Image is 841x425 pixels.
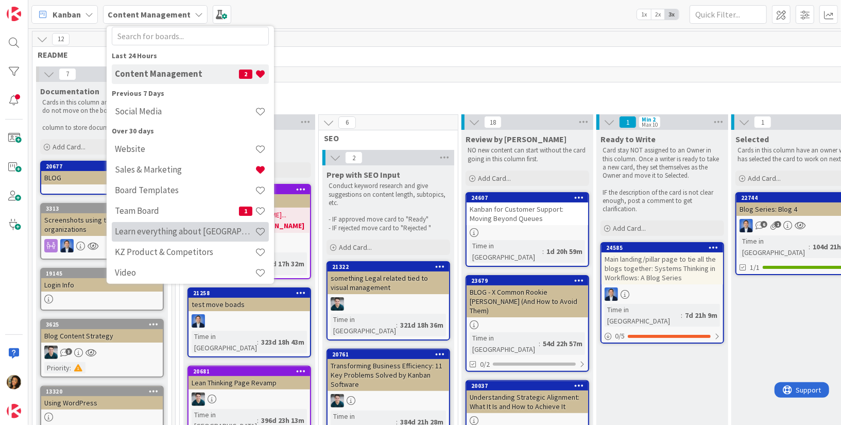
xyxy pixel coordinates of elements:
[46,205,163,212] div: 3313
[602,287,723,301] div: DP
[681,310,682,321] span: :
[605,304,681,327] div: Time in [GEOGRAPHIC_DATA]
[690,5,767,24] input: Quick Filter...
[41,269,163,292] div: 19145Login Info
[775,221,781,228] span: 1
[467,276,588,285] div: 23679
[187,287,311,358] a: 21258test move boadsDPTime in [GEOGRAPHIC_DATA]:323d 18h 43m
[41,162,163,171] div: 20677
[188,288,310,311] div: 21258test move boads
[544,246,585,257] div: 1d 20h 59m
[53,8,81,21] span: Kanban
[115,185,255,195] h4: Board Templates
[329,215,448,224] p: - IF approved move card to "Ready"
[192,393,205,406] img: AN
[259,258,307,269] div: 381d 17h 32m
[602,243,723,284] div: 24585Main landing/pillar page to tie all the blogs together: Systems Thinking in Workflows: A Blo...
[59,68,76,80] span: 7
[467,390,588,413] div: Understanding Strategic Alignment: What It Is and How to Achieve It
[735,134,769,144] span: Selected
[40,203,164,260] a: 3313Screenshots using the Demo organizationsDP
[41,387,163,396] div: 13320
[468,146,587,163] p: NO new content can start without the card going in this column first.
[602,252,723,284] div: Main landing/pillar page to tie all the blogs together: Systems Thinking in Workflows: A Blog Series
[7,7,21,21] img: Visit kanbanzone.com
[41,329,163,343] div: Blog Content Strategy
[328,297,449,311] div: AN
[339,243,372,252] span: Add Card...
[539,338,540,349] span: :
[193,290,310,297] div: 21258
[600,242,724,344] a: 24585Main landing/pillar page to tie all the blogs together: Systems Thinking in Workflows: A Blo...
[331,314,396,336] div: Time in [GEOGRAPHIC_DATA]
[332,351,449,358] div: 20761
[470,332,539,355] div: Time in [GEOGRAPHIC_DATA]
[70,362,71,373] span: :
[46,388,163,395] div: 13320
[112,125,269,136] div: Over 30 days
[41,239,163,252] div: DP
[38,49,159,60] span: README
[41,171,163,184] div: BLOG
[332,263,449,270] div: 21322
[466,134,567,144] span: Review by Dimitri
[602,243,723,252] div: 24585
[112,88,269,98] div: Previous 7 Days
[42,98,162,115] p: Cards in this column are static cards that do not move on the board. Use this
[41,204,163,213] div: 3313
[467,193,588,202] div: 24607
[41,162,163,184] div: 20677BLOG
[108,9,191,20] b: Content Management
[600,134,656,144] span: Ready to Write
[60,239,74,252] img: DP
[259,336,307,348] div: 323d 18h 43m
[748,174,781,183] span: Add Card...
[46,321,163,328] div: 3625
[467,202,588,225] div: Kanban for Customer Support: Moving Beyond Queues
[642,117,656,122] div: Min 2
[665,9,679,20] span: 3x
[52,33,70,45] span: 12
[606,244,723,251] div: 24585
[193,368,310,375] div: 20681
[327,169,400,180] span: Prep with SEO Input
[328,394,449,407] div: AN
[115,69,239,79] h4: Content Management
[338,116,356,129] span: 6
[7,375,21,389] img: CL
[605,287,618,301] img: DP
[41,213,163,236] div: Screenshots using the Demo organizations
[470,240,542,263] div: Time in [GEOGRAPHIC_DATA]
[7,404,21,418] img: avatar
[188,393,310,406] div: AN
[328,350,449,391] div: 20761Transforming Business Efficiency: 11 Key Problems Solved by Kanban Software
[46,270,163,277] div: 19145
[65,348,72,355] span: 3
[115,247,255,257] h4: KZ Product & Competitors
[682,310,720,321] div: 7d 21h 9m
[239,69,252,78] span: 2
[192,314,205,328] img: DP
[750,262,760,273] span: 1/1
[188,367,310,376] div: 20681
[112,50,269,61] div: Last 24 Hours
[44,362,70,373] div: Priority
[471,194,588,201] div: 24607
[754,116,771,128] span: 1
[398,319,446,331] div: 321d 18h 36m
[637,9,651,20] span: 1x
[41,204,163,236] div: 3313Screenshots using the Demo organizations
[467,285,588,317] div: BLOG - X Common Rookie [PERSON_NAME] (And How to Avoid Them)
[615,331,625,342] span: 0 / 5
[602,330,723,343] div: 0/5
[41,278,163,292] div: Login Info
[619,116,637,128] span: 1
[466,275,589,372] a: 23679BLOG - X Common Rookie [PERSON_NAME] (And How to Avoid Them)Time in [GEOGRAPHIC_DATA]:54d 22...
[471,277,588,284] div: 23679
[115,226,255,236] h4: Learn everything about [GEOGRAPHIC_DATA]
[41,387,163,410] div: 13320Using WordPress
[188,376,310,389] div: Lean Thinking Page Revamp
[809,241,810,252] span: :
[115,164,255,175] h4: Sales & Marketing
[188,298,310,311] div: test move boads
